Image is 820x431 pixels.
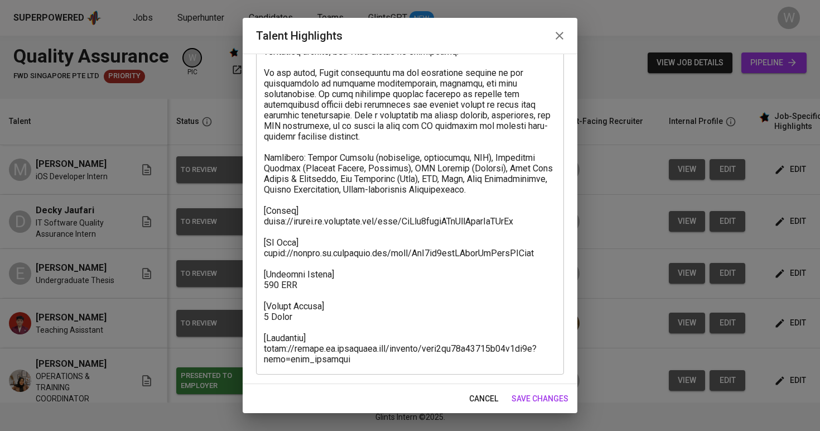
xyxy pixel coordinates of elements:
button: save changes [507,389,573,409]
button: cancel [465,389,503,409]
h2: Talent Highlights [256,27,564,45]
span: cancel [469,392,498,406]
span: save changes [512,392,568,406]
